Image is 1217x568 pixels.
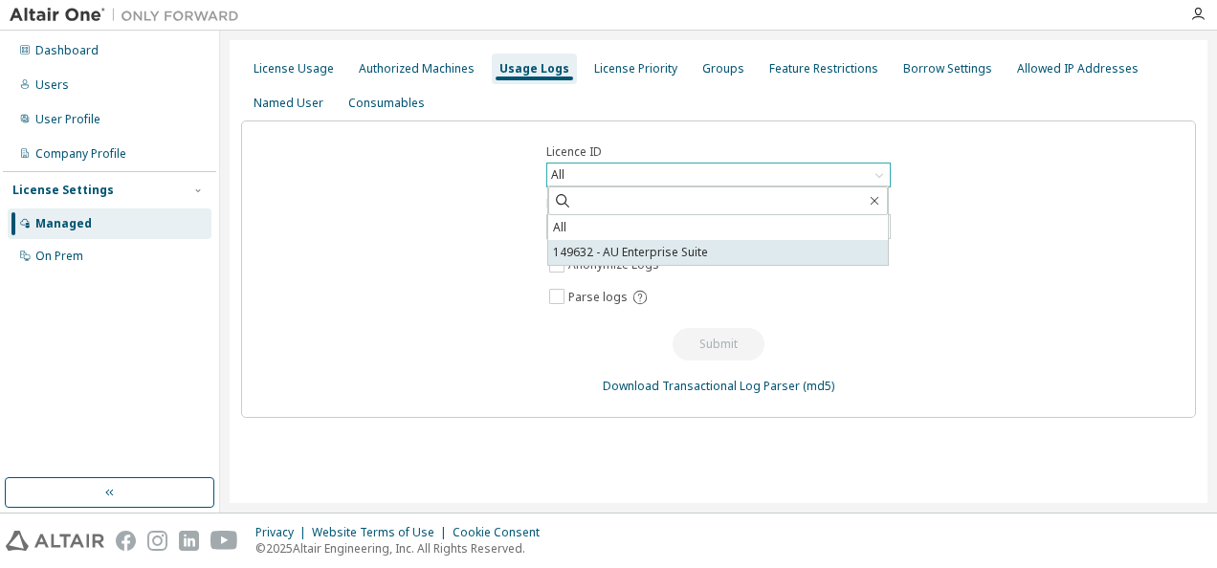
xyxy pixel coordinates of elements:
[147,531,167,551] img: instagram.svg
[210,531,238,551] img: youtube.svg
[603,378,800,394] a: Download Transactional Log Parser
[6,531,104,551] img: altair_logo.svg
[547,164,890,186] div: All
[548,164,567,186] div: All
[312,525,453,540] div: Website Terms of Use
[255,540,551,557] p: © 2025 Altair Engineering, Inc. All Rights Reserved.
[453,525,551,540] div: Cookie Consent
[35,146,126,162] div: Company Profile
[35,43,99,58] div: Dashboard
[359,61,475,76] div: Authorized Machines
[499,61,569,76] div: Usage Logs
[35,77,69,93] div: Users
[1017,61,1139,76] div: Allowed IP Addresses
[903,61,992,76] div: Borrow Settings
[255,525,312,540] div: Privacy
[254,96,323,111] div: Named User
[546,144,891,160] label: Licence ID
[35,249,83,264] div: On Prem
[548,215,888,240] li: All
[179,531,199,551] img: linkedin.svg
[594,61,677,76] div: License Priority
[546,196,891,211] label: Date Range
[12,183,114,198] div: License Settings
[548,240,888,265] li: 149632 - AU Enterprise Suite
[35,112,100,127] div: User Profile
[803,378,834,394] a: (md5)
[10,6,249,25] img: Altair One
[702,61,744,76] div: Groups
[348,96,425,111] div: Consumables
[116,531,136,551] img: facebook.svg
[568,290,628,305] span: Parse logs
[254,61,334,76] div: License Usage
[35,216,92,231] div: Managed
[769,61,878,76] div: Feature Restrictions
[673,328,764,360] button: Submit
